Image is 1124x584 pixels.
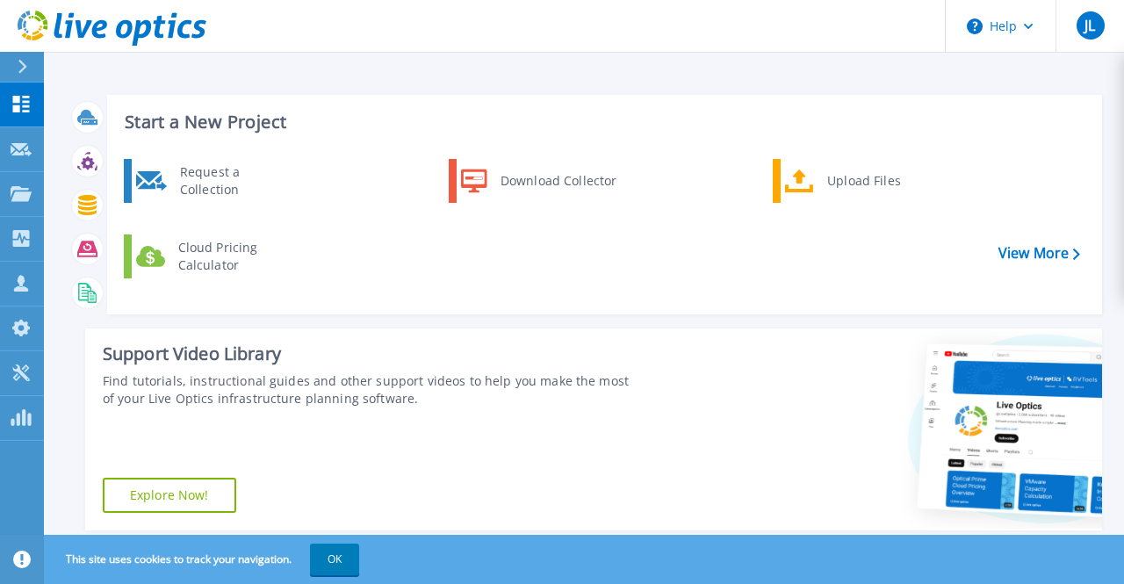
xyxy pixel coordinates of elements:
h3: Start a New Project [125,112,1079,132]
span: This site uses cookies to track your navigation. [48,544,359,575]
a: View More [998,245,1080,262]
a: Download Collector [449,159,629,203]
div: Download Collector [492,163,624,198]
div: Cloud Pricing Calculator [169,239,299,274]
a: Explore Now! [103,478,236,513]
div: Request a Collection [171,163,299,198]
a: Request a Collection [124,159,304,203]
button: OK [310,544,359,575]
span: JL [1084,18,1095,32]
div: Upload Files [818,163,948,198]
a: Cloud Pricing Calculator [124,234,304,278]
div: Find tutorials, instructional guides and other support videos to help you make the most of your L... [103,372,631,407]
div: Support Video Library [103,342,631,365]
a: Upload Files [773,159,953,203]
